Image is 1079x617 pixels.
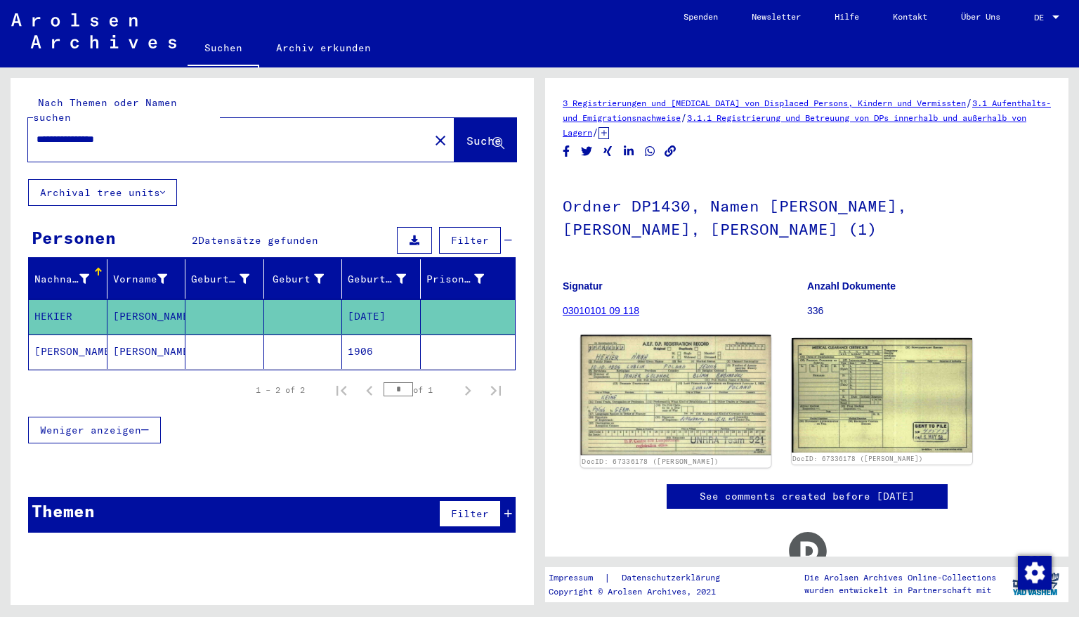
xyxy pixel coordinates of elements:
b: Signatur [563,280,603,292]
mat-header-cell: Geburtsname [185,259,264,299]
button: Suche [455,118,516,162]
span: Filter [451,234,489,247]
mat-icon: close [432,132,449,149]
mat-cell: HEKIER [29,299,107,334]
a: DocID: 67336178 ([PERSON_NAME]) [582,457,719,466]
div: Prisoner # [426,272,485,287]
mat-header-cell: Vorname [107,259,186,299]
p: wurden entwickelt in Partnerschaft mit [804,584,996,597]
button: Archival tree units [28,179,177,206]
div: Geburtsdatum [348,272,406,287]
mat-cell: 1906 [342,335,421,369]
a: DocID: 67336178 ([PERSON_NAME]) [792,455,923,462]
img: 002.jpg [792,338,973,453]
span: Weniger anzeigen [40,424,141,436]
a: 3 Registrierungen und [MEDICAL_DATA] von Displaced Persons, Kindern und Vermissten [563,98,966,108]
span: Suche [466,134,502,148]
mat-header-cell: Prisoner # [421,259,516,299]
span: / [592,126,599,138]
button: Share on LinkedIn [622,143,636,160]
mat-header-cell: Geburt‏ [264,259,343,299]
a: 03010101 09 118 [563,305,639,316]
span: / [966,96,972,109]
mat-cell: [PERSON_NAME] [107,335,186,369]
div: Geburt‏ [270,272,325,287]
p: 336 [807,304,1051,318]
button: Filter [439,500,501,527]
div: Themen [32,498,95,524]
p: Die Arolsen Archives Online-Collections [804,571,996,584]
button: Previous page [355,376,384,404]
img: Zustimmung ändern [1018,556,1052,590]
div: | [549,571,737,585]
button: Weniger anzeigen [28,417,161,443]
div: Geburtsname [191,268,267,290]
a: Archiv erkunden [259,31,388,65]
div: Vorname [113,268,185,290]
mat-label: Nach Themen oder Namen suchen [33,96,177,124]
a: See comments created before [DATE] [700,489,915,504]
button: Share on Twitter [580,143,594,160]
button: Clear [426,126,455,154]
div: Vorname [113,272,168,287]
img: yv_logo.png [1009,566,1062,602]
button: Next page [454,376,482,404]
a: 3.1.1 Registrierung und Betreuung von DPs innerhalb und außerhalb von Lagern [563,112,1026,138]
img: Arolsen_neg.svg [11,13,176,48]
span: DE [1034,13,1049,22]
div: 1 – 2 of 2 [256,384,305,396]
div: Geburtsdatum [348,268,424,290]
div: Prisoner # [426,268,502,290]
button: Last page [482,376,510,404]
button: First page [327,376,355,404]
mat-cell: [DATE] [342,299,421,334]
mat-header-cell: Nachname [29,259,107,299]
p: Copyright © Arolsen Archives, 2021 [549,585,737,598]
button: Copy link [663,143,678,160]
div: Personen [32,225,116,250]
div: Nachname [34,268,107,290]
mat-header-cell: Geburtsdatum [342,259,421,299]
a: Suchen [188,31,259,67]
span: 2 [192,234,198,247]
button: Share on Facebook [559,143,574,160]
div: Zustimmung ändern [1017,555,1051,589]
div: of 1 [384,383,454,396]
button: Share on Xing [601,143,615,160]
span: Filter [451,507,489,520]
span: / [681,111,687,124]
mat-cell: [PERSON_NAME] [29,335,107,369]
b: Anzahl Dokumente [807,280,896,292]
mat-cell: [PERSON_NAME] [107,299,186,334]
div: Nachname [34,272,89,287]
img: 001.jpg [581,335,771,455]
div: Geburtsname [191,272,249,287]
h1: Ordner DP1430, Namen [PERSON_NAME], [PERSON_NAME], [PERSON_NAME] (1) [563,174,1051,259]
button: Filter [439,227,501,254]
button: Share on WhatsApp [643,143,658,160]
div: Geburt‏ [270,268,342,290]
a: Datenschutzerklärung [610,571,737,585]
a: Impressum [549,571,604,585]
span: Datensätze gefunden [198,234,318,247]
